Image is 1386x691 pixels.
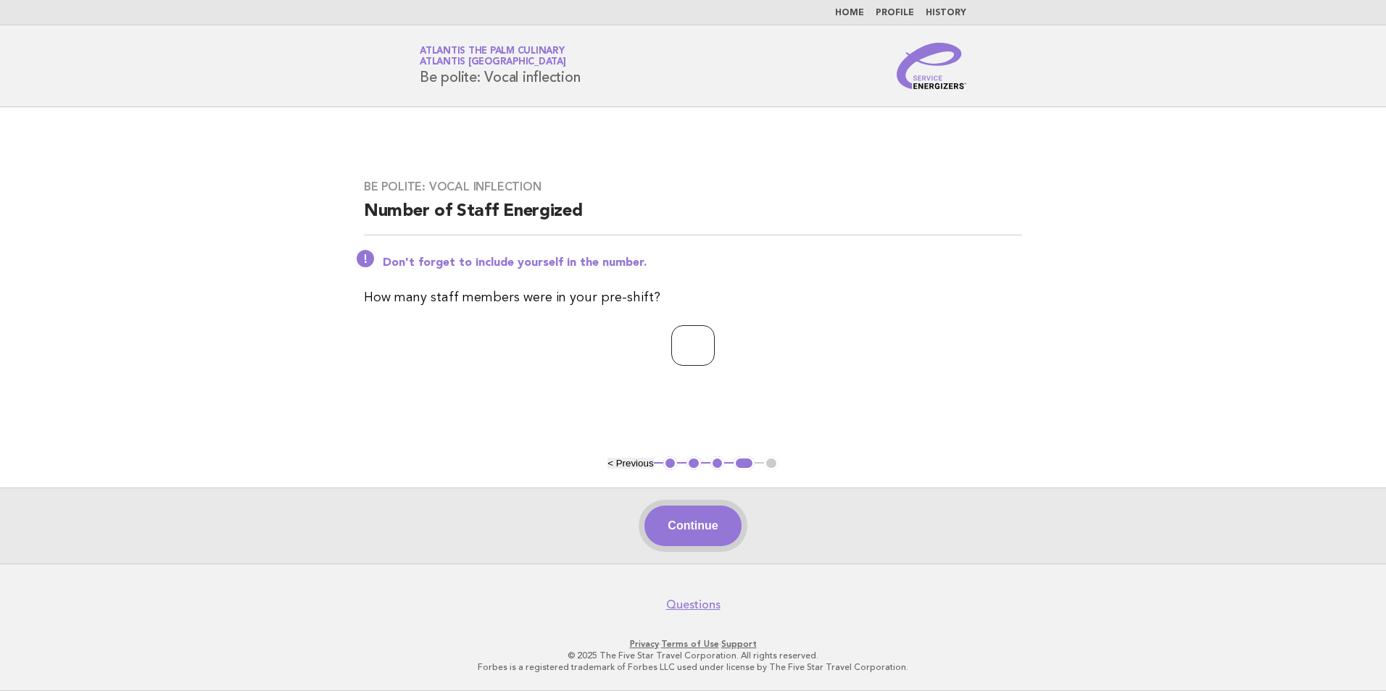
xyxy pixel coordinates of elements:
a: Atlantis The Palm CulinaryAtlantis [GEOGRAPHIC_DATA] [420,46,566,67]
p: How many staff members were in your pre-shift? [364,288,1022,308]
a: Profile [876,9,914,17]
button: < Previous [607,458,653,469]
h3: Be polite: Vocal inflection [364,180,1022,194]
button: 4 [734,456,755,471]
a: Support [721,639,757,649]
a: Home [835,9,864,17]
a: Questions [666,598,721,612]
a: Terms of Use [661,639,719,649]
a: History [926,9,966,17]
button: Continue [644,506,741,546]
h2: Number of Staff Energized [364,200,1022,235]
p: © 2025 The Five Star Travel Corporation. All rights reserved. [249,650,1137,661]
button: 1 [663,456,678,471]
h1: Be polite: Vocal inflection [420,47,580,85]
span: Atlantis [GEOGRAPHIC_DATA] [420,58,566,67]
p: Forbes is a registered trademark of Forbes LLC used under license by The Five Star Travel Corpora... [249,661,1137,673]
p: · · [249,638,1137,650]
button: 3 [710,456,725,471]
img: Service Energizers [897,43,966,89]
p: Don't forget to include yourself in the number. [383,256,1022,270]
a: Privacy [630,639,659,649]
button: 2 [686,456,701,471]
